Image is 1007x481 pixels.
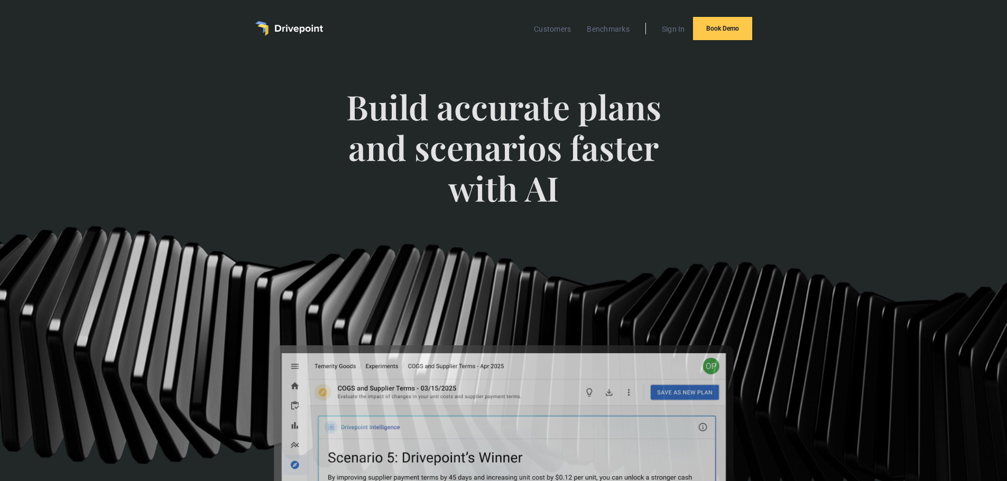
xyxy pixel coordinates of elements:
a: home [255,21,323,36]
a: Sign In [657,22,690,36]
a: Book Demo [693,17,752,40]
a: Customers [529,22,576,36]
a: Benchmarks [581,22,635,36]
span: Build accurate plans and scenarios faster with AI [330,87,677,229]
